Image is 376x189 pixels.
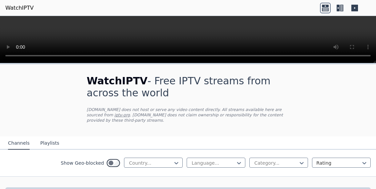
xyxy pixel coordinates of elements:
button: Playlists [40,137,59,150]
span: WatchIPTV [87,75,148,87]
a: iptv-org [114,113,130,117]
label: Show Geo-blocked [61,160,104,166]
button: Channels [8,137,30,150]
a: WatchIPTV [5,4,34,12]
p: [DOMAIN_NAME] does not host or serve any video content directly. All streams available here are s... [87,107,289,123]
h1: - Free IPTV streams from across the world [87,75,289,99]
